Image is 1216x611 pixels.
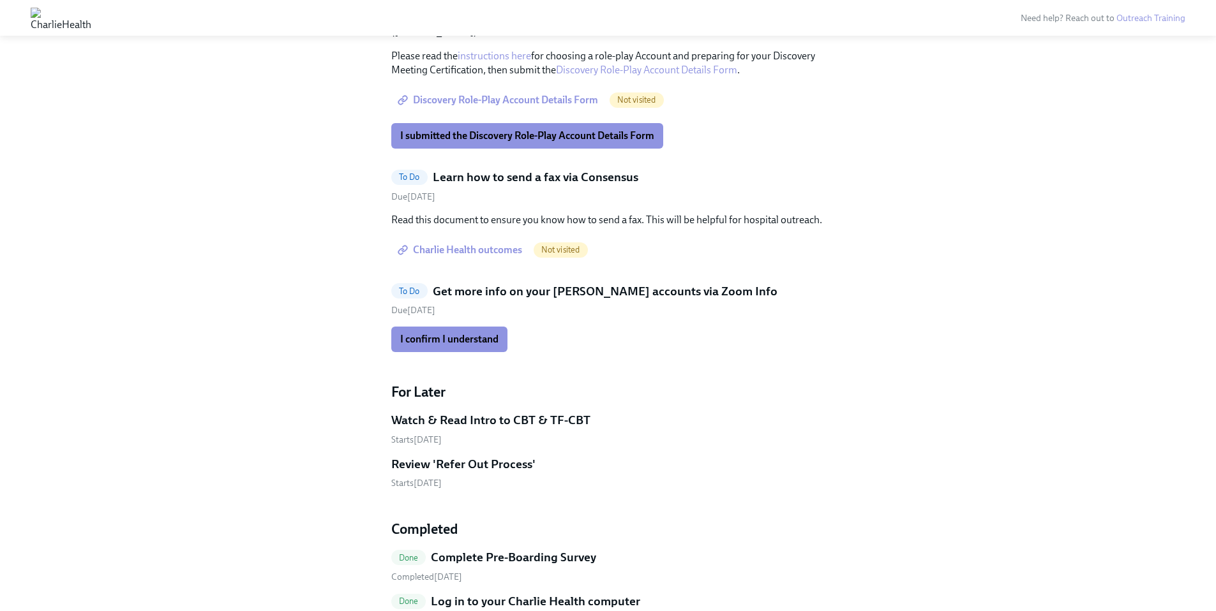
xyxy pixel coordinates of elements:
span: Need help? Reach out to [1021,13,1185,24]
span: Not visited [610,95,664,105]
button: I confirm I understand [391,327,507,352]
span: Discovery Role-Play Account Details Form [400,94,598,107]
span: Monday, August 25th 2025, 9:00 am [391,434,442,445]
h5: Log in to your Charlie Health computer [431,593,640,610]
button: I submitted the Discovery Role-Play Account Details Form [391,123,663,149]
span: Charlie Health outcomes [400,244,522,256]
h5: Review 'Refer Out Process' [391,456,536,473]
span: Saturday, August 16th 2025, 9:00 am [391,191,435,202]
p: Read this document to ensure you know how to send a fax. This will be helpful for hospital outreach. [391,213,825,227]
h4: For Later [391,383,825,402]
span: I submitted the Discovery Role-Play Account Details Form [400,129,654,142]
a: Charlie Health outcomes [391,237,531,263]
span: Done [391,596,426,606]
a: Watch & Read Intro to CBT & TF-CBTStarts[DATE] [391,412,825,446]
span: I confirm I understand [400,333,499,346]
a: Outreach Training [1116,13,1185,24]
img: CharlieHealth [31,8,91,28]
p: Please read the for choosing a role-play Account and preparing for your Discovery Meeting Certifi... [391,49,825,77]
h5: Watch & Read Intro to CBT & TF-CBT [391,412,590,429]
a: Discovery Role-Play Account Details Form [391,87,607,113]
h5: Learn how to send a fax via Consensus [433,169,638,186]
a: To DoGet more info on your [PERSON_NAME] accounts via Zoom InfoDue[DATE] [391,283,825,317]
a: instructions here [458,50,531,62]
a: DoneComplete Pre-Boarding Survey Completed[DATE] [391,549,825,583]
span: Done [391,553,426,563]
span: Due [DATE] [391,305,435,316]
h5: Get more info on your [PERSON_NAME] accounts via Zoom Info [433,283,777,300]
h4: Completed [391,520,825,539]
span: Wednesday, August 27th 2025, 9:00 am [391,478,442,489]
span: Sunday, July 20th 2025, 9:28 am [391,571,462,582]
a: Discovery Role-Play Account Details Form [556,64,737,76]
span: To Do [391,172,428,182]
span: To Do [391,286,428,296]
h5: Complete Pre-Boarding Survey [431,549,596,566]
a: To DoLearn how to send a fax via ConsensusDue[DATE] [391,169,825,203]
span: Not visited [534,245,588,254]
a: Review 'Refer Out Process'Starts[DATE] [391,456,825,490]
